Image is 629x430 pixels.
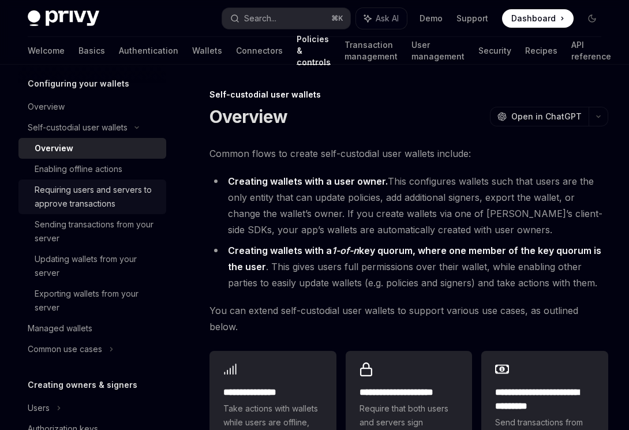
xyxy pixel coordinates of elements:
[18,138,166,159] a: Overview
[420,13,443,24] a: Demo
[228,175,388,187] strong: Creating wallets with a user owner.
[18,283,166,318] a: Exporting wallets from your server
[28,378,137,392] h5: Creating owners & signers
[209,145,608,162] span: Common flows to create self-custodial user wallets include:
[228,245,601,272] strong: Creating wallets with a key quorum, where one member of the key quorum is the user
[28,100,65,114] div: Overview
[331,14,343,23] span: ⌘ K
[209,302,608,335] span: You can extend self-custodial user wallets to support various use cases, as outlined below.
[28,342,102,356] div: Common use cases
[332,245,359,256] em: 1-of-n
[411,37,465,65] a: User management
[35,218,159,245] div: Sending transactions from your server
[35,162,122,176] div: Enabling offline actions
[28,10,99,27] img: dark logo
[478,37,511,65] a: Security
[356,8,407,29] button: Ask AI
[222,8,351,29] button: Search...⌘K
[18,249,166,283] a: Updating wallets from your server
[35,252,159,280] div: Updating wallets from your server
[456,13,488,24] a: Support
[244,12,276,25] div: Search...
[209,89,608,100] div: Self-custodial user wallets
[502,9,574,28] a: Dashboard
[297,37,331,65] a: Policies & controls
[209,106,287,127] h1: Overview
[583,9,601,28] button: Toggle dark mode
[28,321,92,335] div: Managed wallets
[209,242,608,291] li: . This gives users full permissions over their wallet, while enabling other parties to easily upd...
[78,37,105,65] a: Basics
[209,173,608,238] li: This configures wallets such that users are the only entity that can update policies, add additio...
[511,13,556,24] span: Dashboard
[18,180,166,214] a: Requiring users and servers to approve transactions
[119,37,178,65] a: Authentication
[35,287,159,315] div: Exporting wallets from your server
[376,13,399,24] span: Ask AI
[525,37,557,65] a: Recipes
[490,107,589,126] button: Open in ChatGPT
[192,37,222,65] a: Wallets
[28,77,129,91] h5: Configuring your wallets
[28,37,65,65] a: Welcome
[18,96,166,117] a: Overview
[35,141,73,155] div: Overview
[18,318,166,339] a: Managed wallets
[28,401,50,415] div: Users
[18,159,166,180] a: Enabling offline actions
[345,37,398,65] a: Transaction management
[571,37,611,65] a: API reference
[511,111,582,122] span: Open in ChatGPT
[18,214,166,249] a: Sending transactions from your server
[35,183,159,211] div: Requiring users and servers to approve transactions
[236,37,283,65] a: Connectors
[28,121,128,134] div: Self-custodial user wallets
